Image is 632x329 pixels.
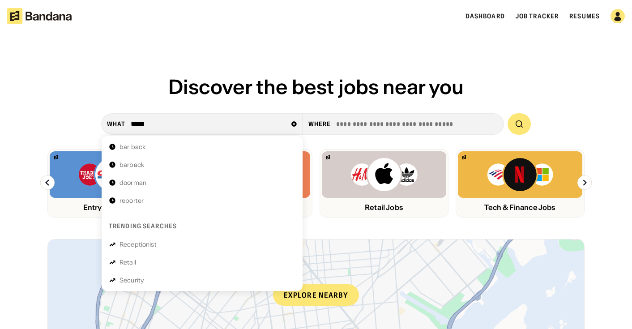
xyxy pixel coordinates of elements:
a: Job Tracker [516,12,559,20]
img: Bandana logo [54,155,58,159]
div: what [107,120,125,128]
div: reporter [120,197,144,204]
img: H&M, Apply, Adidas logos [350,157,418,192]
div: Retail [120,259,136,265]
div: Explore nearby [273,284,359,306]
div: Security [120,277,144,283]
img: Bandana logotype [7,8,72,24]
div: Retail Jobs [322,203,446,212]
img: Right Arrow [577,175,592,190]
span: Discover the best jobs near you [168,74,464,99]
img: Bank of America, Netflix, Microsoft logos [487,157,554,192]
div: Tech & Finance Jobs [458,203,582,212]
a: Resumes [569,12,600,20]
div: barback [120,162,144,168]
a: Bandana logoBank of America, Netflix, Microsoft logosTech & Finance Jobs [456,149,585,218]
div: Receptionist [120,241,157,248]
div: Entry Level Jobs [50,203,174,212]
div: Where [308,120,331,128]
img: Left Arrow [40,175,55,190]
div: doorman [120,179,146,186]
div: bar back [120,144,145,150]
div: Trending searches [109,222,177,230]
img: Bandana logo [462,155,466,159]
a: Bandana logoH&M, Apply, Adidas logosRetail Jobs [320,149,448,218]
img: Bandana logo [326,155,330,159]
a: Dashboard [465,12,505,20]
img: Trader Joe’s, Costco, Target logos [78,157,146,192]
